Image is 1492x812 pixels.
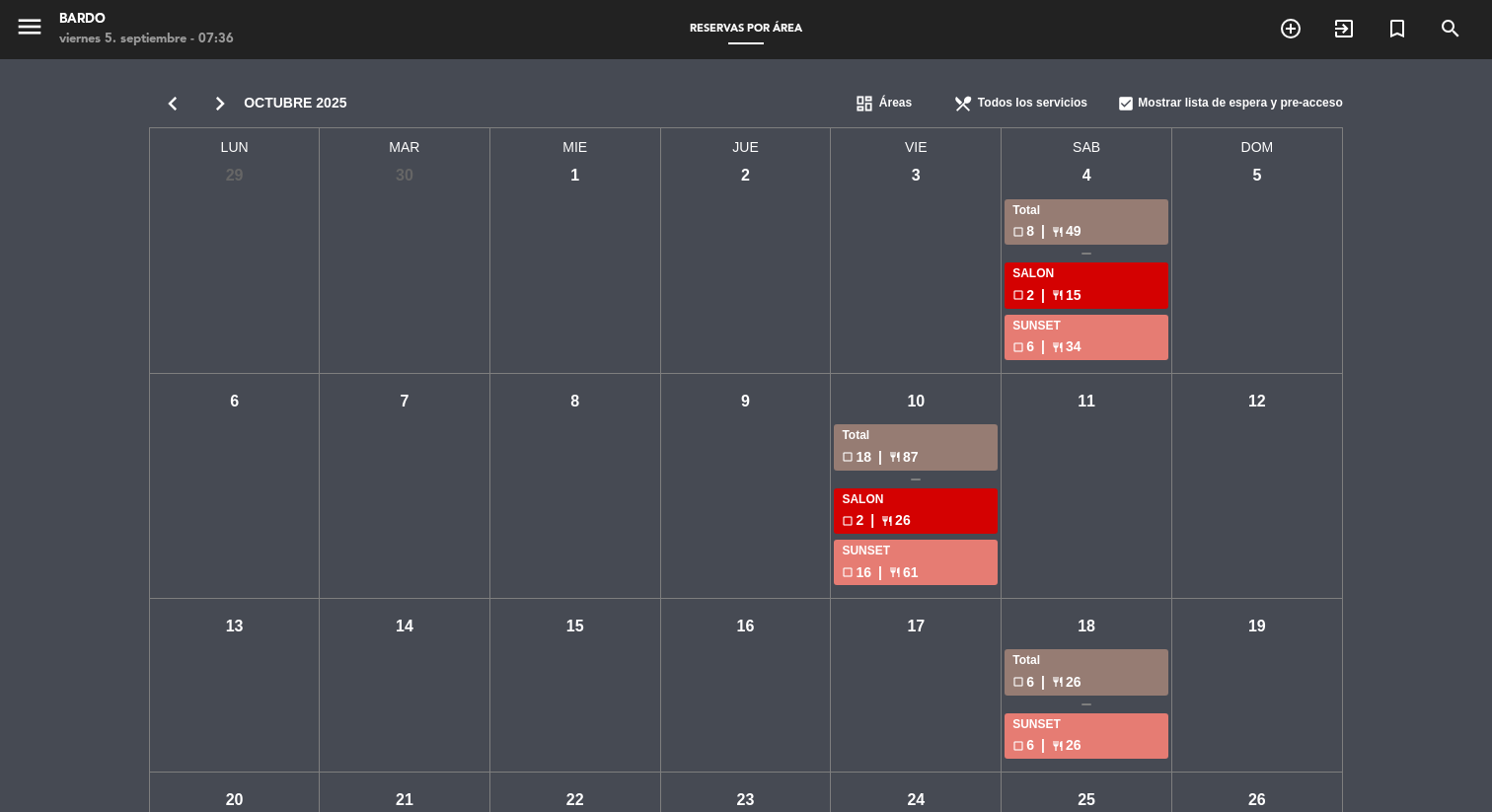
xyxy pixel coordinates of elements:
[1052,341,1064,353] span: restaurant
[387,384,421,418] div: 7
[728,159,763,193] div: 2
[878,446,882,469] span: |
[15,12,44,41] i: menu
[59,30,234,49] div: viernes 5. septiembre - 07:36
[1012,715,1160,735] div: SUNSET
[842,446,990,469] div: 18 87
[217,609,252,643] div: 13
[899,159,933,193] div: 3
[1117,95,1135,112] span: check_box
[842,509,990,532] div: 2 26
[1012,676,1024,688] span: check_box_outline_blank
[899,384,933,418] div: 10
[1012,740,1024,752] span: check_box_outline_blank
[217,159,252,193] div: 29
[217,384,252,418] div: 6
[842,542,990,561] div: SUNSET
[59,10,234,30] div: Bardo
[842,451,854,463] span: check_box_outline_blank
[1239,159,1274,193] div: 5
[1041,335,1045,358] span: |
[1052,226,1064,238] span: restaurant
[1041,671,1045,694] span: |
[1070,384,1104,418] div: 11
[1052,740,1064,752] span: restaurant
[842,490,990,510] div: SALON
[728,609,763,643] div: 16
[149,128,320,159] span: LUN
[889,451,901,463] span: restaurant
[1012,341,1024,353] span: check_box_outline_blank
[196,90,244,117] i: chevron_right
[889,566,901,578] span: restaurant
[558,384,592,418] div: 8
[1012,201,1160,221] div: Total
[15,12,44,48] button: menu
[558,609,592,643] div: 15
[1012,220,1160,243] div: 8 49
[842,561,990,584] div: 16 61
[1439,17,1462,40] i: search
[881,515,893,527] span: restaurant
[1012,651,1160,671] div: Total
[1117,84,1343,123] div: Mostrar lista de espera y pre-acceso
[387,609,421,643] div: 14
[558,159,592,193] div: 1
[244,92,346,114] span: octubre 2025
[490,128,661,159] span: MIE
[1012,317,1160,336] div: SUNSET
[953,94,973,113] span: restaurant_menu
[1239,384,1274,418] div: 12
[387,159,421,193] div: 30
[1385,17,1409,40] i: turned_in_not
[899,609,933,643] div: 17
[1002,128,1172,159] span: SAB
[1041,284,1045,307] span: |
[1070,159,1104,193] div: 4
[842,426,990,446] div: Total
[661,128,832,159] span: JUE
[1012,264,1160,284] div: SALON
[320,128,490,159] span: MAR
[831,128,1002,159] span: VIE
[1012,335,1160,358] div: 6 34
[1012,734,1160,757] div: 6 26
[1041,220,1045,243] span: |
[878,561,882,584] span: |
[855,94,874,113] span: dashboard
[842,515,854,527] span: check_box_outline_blank
[1279,17,1303,40] i: add_circle_outline
[1012,671,1160,694] div: 6 26
[1052,676,1064,688] span: restaurant
[1041,734,1045,757] span: |
[978,94,1087,113] span: Todos los servicios
[879,94,912,113] span: Áreas
[1172,128,1343,159] span: DOM
[1012,226,1024,238] span: check_box_outline_blank
[842,566,854,578] span: check_box_outline_blank
[1239,609,1274,643] div: 19
[1012,284,1160,307] div: 2 15
[1070,609,1104,643] div: 18
[680,24,812,35] span: Reservas por área
[1012,289,1024,301] span: check_box_outline_blank
[1332,17,1356,40] i: exit_to_app
[728,384,763,418] div: 9
[1052,289,1064,301] span: restaurant
[870,509,874,532] span: |
[149,90,196,117] i: chevron_left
